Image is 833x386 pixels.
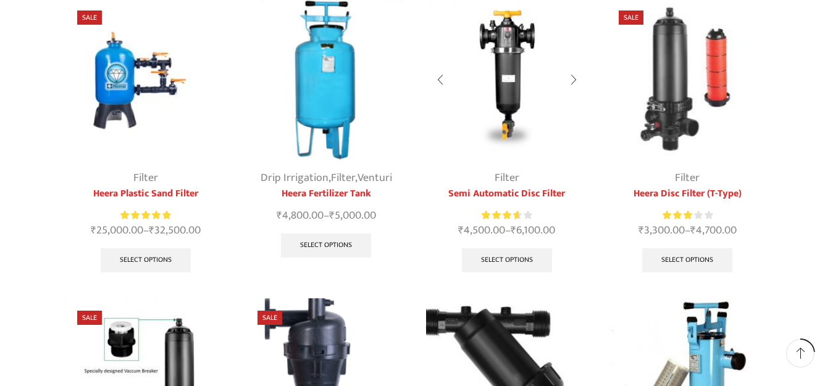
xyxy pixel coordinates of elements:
a: Select options for “Heera Fertilizer Tank” [281,233,371,258]
bdi: 25,000.00 [91,221,143,240]
a: Filter [675,169,700,187]
span: Rated out of 5 [120,209,170,222]
span: ₹ [91,221,96,240]
bdi: 4,700.00 [690,221,737,240]
a: Drip Irrigation [261,169,329,187]
span: Sale [77,10,102,25]
span: – [606,222,769,239]
a: Heera Disc Filter (T-Type) [606,187,769,201]
bdi: 4,800.00 [277,206,324,225]
span: – [65,222,227,239]
span: ₹ [277,206,282,225]
span: – [245,208,408,224]
bdi: 32,500.00 [149,221,201,240]
a: Filter [133,169,158,187]
span: Sale [619,10,643,25]
div: Rated 3.00 out of 5 [663,209,713,222]
a: Select options for “Heera Plastic Sand Filter” [101,248,191,273]
span: Sale [77,311,102,325]
span: ₹ [329,206,335,225]
a: Filter [495,169,519,187]
a: Select options for “Heera Disc Filter (T-Type)” [642,248,732,273]
a: Select options for “Semi Automatic Disc Filter” [462,248,552,273]
span: ₹ [149,221,154,240]
span: – [426,222,588,239]
span: ₹ [511,221,516,240]
a: Filter [331,169,355,187]
span: ₹ [638,221,644,240]
a: Venturi [358,169,392,187]
div: Rated 3.67 out of 5 [482,209,532,222]
span: Rated out of 5 [663,209,693,222]
div: Rated 5.00 out of 5 [120,209,170,222]
a: Semi Automatic Disc Filter [426,187,588,201]
span: ₹ [458,221,464,240]
span: Rated out of 5 [482,209,518,222]
div: , , [245,170,408,187]
bdi: 6,100.00 [511,221,555,240]
bdi: 4,500.00 [458,221,505,240]
bdi: 5,000.00 [329,206,376,225]
a: Heera Plastic Sand Filter [65,187,227,201]
span: Sale [257,311,282,325]
bdi: 3,300.00 [638,221,685,240]
span: ₹ [690,221,696,240]
a: Heera Fertilizer Tank [245,187,408,201]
